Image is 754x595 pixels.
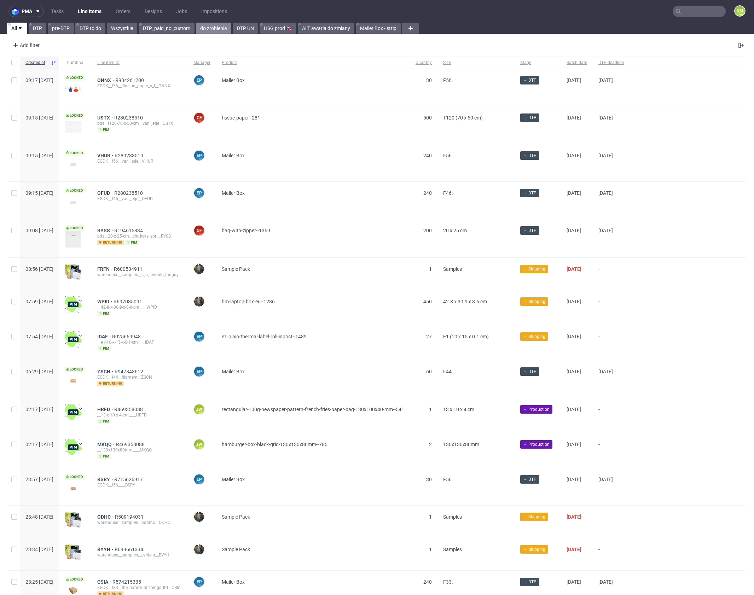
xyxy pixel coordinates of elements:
figcaption: KM [735,6,745,16]
span: Locked [65,577,85,582]
img: logo [12,7,22,16]
span: [DATE] [598,153,613,158]
a: Designs [140,6,166,17]
a: WPID [97,299,114,304]
span: - [598,514,624,529]
span: 09:08 [DATE] [25,228,53,233]
span: hamburger-box-black-grid-130x130x80mm--785 [222,442,327,447]
span: Locked [65,188,85,193]
a: Jobs [172,6,191,17]
span: 240 [423,190,432,196]
span: → Shipping [523,514,545,520]
span: Mailer Box [222,190,245,196]
span: [DATE] [567,547,581,552]
span: Mailer Box [222,77,245,83]
span: CSIA [97,579,112,585]
a: R509194031 [115,514,145,520]
span: e1-plain-thermal-label-roll-inpost--1489 [222,334,307,339]
span: [DATE] [567,334,581,339]
span: 13 x 10 x 4 cm [443,407,474,412]
span: Created at [25,60,48,66]
img: wHgJFi1I6lmhQAAAABJRU5ErkJggg== [65,439,82,456]
div: EGDK__f33__the_nature_of_things_ltd__CSIA [97,585,182,590]
figcaption: EP [194,75,204,85]
span: Samples [443,547,462,552]
a: Tasks [47,6,68,17]
img: wHgJFi1I6lmhQAAAABJRU5ErkJggg== [65,404,82,421]
span: 23:34 [DATE] [25,547,53,552]
span: Mailer Box [222,369,245,374]
span: VHUR [97,153,115,158]
a: USTX [97,115,114,121]
span: [DATE] [598,115,613,121]
img: wHgJFi1I6lmhQAAAABJRU5ErkJggg== [65,296,82,313]
span: tissue-paper--281 [222,115,260,121]
img: version_two_editor_design [65,121,82,133]
span: 02:17 [DATE] [25,442,53,447]
span: → DTP [523,476,536,483]
a: HSG prod 🇬🇧 [260,23,296,34]
div: __13-x-10-x-4-cm____HRFD [97,412,182,418]
a: R469358088 [116,442,146,447]
span: Mailer Box [222,477,245,482]
span: pim [97,311,111,316]
span: 500 [423,115,432,121]
span: F56. [443,477,453,482]
span: MKQQ [97,442,116,447]
span: F56. [443,77,453,83]
span: [DATE] [598,579,613,585]
span: E1 (10 x 15 x 0.1 cm) [443,334,489,339]
span: → DTP [523,152,536,159]
a: R469358088 [114,407,144,412]
a: ODHC [97,514,115,520]
a: R280238510 [115,153,145,158]
span: Mailer Box [222,579,245,585]
span: → Shipping [523,298,545,305]
span: pim [97,454,111,459]
span: [DATE] [567,228,581,233]
figcaption: GF [194,226,204,235]
span: → Production [523,441,550,448]
a: R194615834 [114,228,144,233]
span: FRFN [97,266,114,272]
img: version_two_editor_design [65,159,82,169]
div: warehouse__samples__adamo__ODHC [97,520,182,525]
span: bm-laptop-box-eu--1286 [222,299,275,304]
a: R280238510 [114,190,144,196]
figcaption: GF [194,113,204,123]
span: → DTP [523,227,536,234]
span: 42.8 x 30.9 x 8.6 cm [443,299,487,304]
figcaption: EP [194,332,204,342]
div: warehouse__samples__c_o_lenoble_tanguy__FRFN [97,272,182,278]
span: → DTP [523,115,536,121]
a: OFUD [97,190,114,196]
span: Samples [443,266,462,272]
a: pre-DTP [48,23,74,34]
img: sample-icon.16e107be6ad460a3e330.png [65,263,82,280]
span: [DATE] [567,514,581,520]
span: 09:15 [DATE] [25,190,53,196]
img: version_two_editor_design.png [65,376,82,385]
span: - [598,547,624,562]
a: R697085091 [114,299,144,304]
span: 23:48 [DATE] [25,514,53,520]
img: wHgJFi1I6lmhQAAAABJRU5ErkJggg== [65,331,82,348]
span: Sample Pack [222,266,250,272]
span: 1 [429,407,432,412]
img: Maciej Sobola [194,264,204,274]
a: R715626917 [114,477,144,482]
div: EGDK__f44__filament__ZSCN [97,374,182,380]
span: 08:56 [DATE] [25,266,53,272]
span: [DATE] [567,369,581,374]
a: HRFD [97,407,114,412]
figcaption: EP [194,474,204,484]
a: Line Items [74,6,106,17]
img: Maciej Sobola [194,512,204,522]
span: R280238510 [114,115,144,121]
span: 02:17 [DATE] [25,407,53,412]
span: ZSCN [97,369,115,374]
a: R699661334 [115,547,145,552]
